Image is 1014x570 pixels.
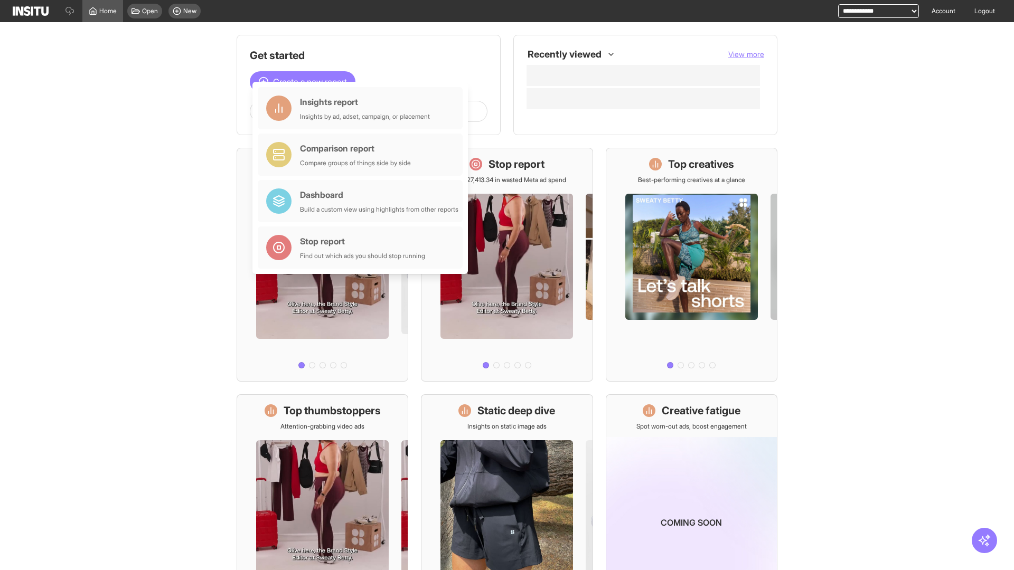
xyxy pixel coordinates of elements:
a: Stop reportSave £27,413.34 in wasted Meta ad spend [421,148,593,382]
div: Insights report [300,96,430,108]
button: View more [728,49,764,60]
div: Stop report [300,235,425,248]
div: Insights by ad, adset, campaign, or placement [300,112,430,121]
a: What's live nowSee all active ads instantly [237,148,408,382]
p: Insights on static image ads [467,422,547,431]
div: Dashboard [300,188,458,201]
h1: Top thumbstoppers [284,403,381,418]
p: Best-performing creatives at a glance [638,176,745,184]
div: Build a custom view using highlights from other reports [300,205,458,214]
p: Attention-grabbing video ads [280,422,364,431]
button: Create a new report [250,71,355,92]
div: Comparison report [300,142,411,155]
div: Find out which ads you should stop running [300,252,425,260]
img: Logo [13,6,49,16]
div: Compare groups of things side by side [300,159,411,167]
span: View more [728,50,764,59]
span: Home [99,7,117,15]
h1: Stop report [489,157,544,172]
h1: Static deep dive [477,403,555,418]
span: New [183,7,196,15]
span: Create a new report [273,75,347,88]
p: Save £27,413.34 in wasted Meta ad spend [448,176,566,184]
span: Open [142,7,158,15]
h1: Get started [250,48,487,63]
h1: Top creatives [668,157,734,172]
a: Top creativesBest-performing creatives at a glance [606,148,777,382]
